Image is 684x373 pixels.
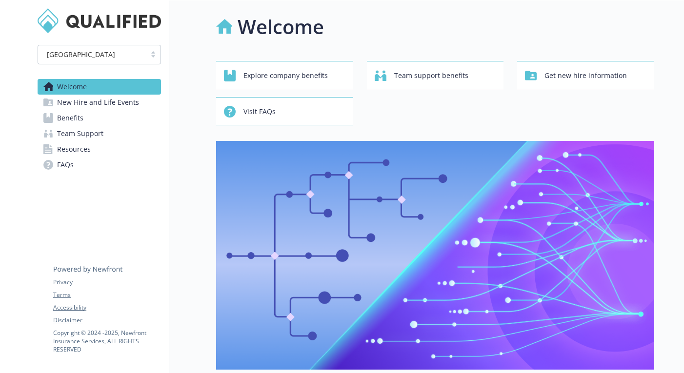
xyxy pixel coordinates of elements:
[53,303,161,312] a: Accessibility
[57,95,139,110] span: New Hire and Life Events
[238,12,324,41] h1: Welcome
[47,49,115,59] span: [GEOGRAPHIC_DATA]
[544,66,627,85] span: Get new hire information
[53,278,161,287] a: Privacy
[53,316,161,325] a: Disclaimer
[38,157,161,173] a: FAQs
[57,110,83,126] span: Benefits
[216,97,353,125] button: Visit FAQs
[38,126,161,141] a: Team Support
[53,291,161,299] a: Terms
[216,141,654,370] img: overview page banner
[57,141,91,157] span: Resources
[243,102,276,121] span: Visit FAQs
[38,95,161,110] a: New Hire and Life Events
[38,110,161,126] a: Benefits
[57,157,74,173] span: FAQs
[57,79,87,95] span: Welcome
[57,126,103,141] span: Team Support
[216,61,353,89] button: Explore company benefits
[243,66,328,85] span: Explore company benefits
[367,61,504,89] button: Team support benefits
[394,66,468,85] span: Team support benefits
[517,61,654,89] button: Get new hire information
[43,49,141,59] span: [GEOGRAPHIC_DATA]
[38,79,161,95] a: Welcome
[38,141,161,157] a: Resources
[53,329,161,353] p: Copyright © 2024 - 2025 , Newfront Insurance Services, ALL RIGHTS RESERVED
